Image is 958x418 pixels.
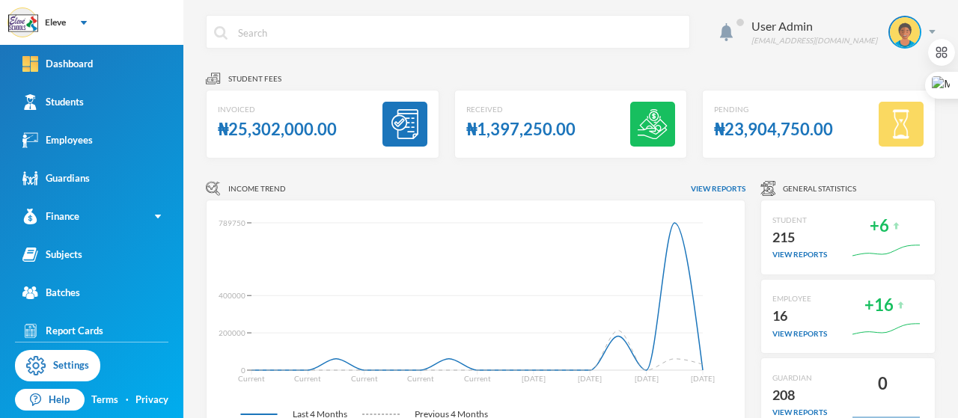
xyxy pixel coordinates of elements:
[218,115,337,144] div: ₦25,302,000.00
[294,374,321,383] tspan: Current
[135,393,168,408] a: Privacy
[878,369,888,399] div: 0
[691,183,745,194] span: View reports
[22,247,82,262] div: Subjects
[751,17,877,35] div: User Admin
[466,115,576,144] div: ₦1,397,250.00
[45,16,66,29] div: Eleve
[522,374,546,383] tspan: [DATE]
[466,104,576,115] div: Received
[22,285,80,301] div: Batches
[15,350,100,381] a: Settings
[751,35,877,46] div: [EMAIL_ADDRESS][DOMAIN_NAME]
[22,132,93,148] div: Employees
[219,291,245,300] tspan: 400000
[22,170,90,186] div: Guardians
[407,374,434,383] tspan: Current
[228,73,281,84] span: Student fees
[772,407,827,418] div: view reports
[772,372,827,384] div: GUARDIAN
[22,56,93,72] div: Dashboard
[772,328,827,339] div: view reports
[219,328,245,337] tspan: 200000
[22,323,103,339] div: Report Cards
[206,90,439,159] a: Invoiced₦25,302,000.00
[772,215,827,226] div: STUDENT
[772,249,827,260] div: view reports
[214,26,228,40] img: search
[228,183,286,194] span: Income Trend
[772,304,827,328] div: 16
[464,374,491,383] tspan: Current
[635,374,659,383] tspan: [DATE]
[890,17,920,47] img: STUDENT
[783,183,856,194] span: General Statistics
[772,226,827,250] div: 215
[22,209,79,224] div: Finance
[578,374,602,383] tspan: [DATE]
[15,389,85,411] a: Help
[772,293,827,304] div: EMPLOYEE
[219,218,245,227] tspan: 789750
[22,94,84,110] div: Students
[864,291,894,320] div: +16
[351,374,378,383] tspan: Current
[702,90,936,159] a: Pending₦23,904,750.00
[91,393,118,408] a: Terms
[714,104,833,115] div: Pending
[772,384,827,408] div: 208
[8,8,38,38] img: logo
[126,393,129,408] div: ·
[691,374,715,383] tspan: [DATE]
[237,16,682,49] input: Search
[241,366,245,375] tspan: 0
[870,212,889,241] div: +6
[714,115,833,144] div: ₦23,904,750.00
[238,374,265,383] tspan: Current
[218,104,337,115] div: Invoiced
